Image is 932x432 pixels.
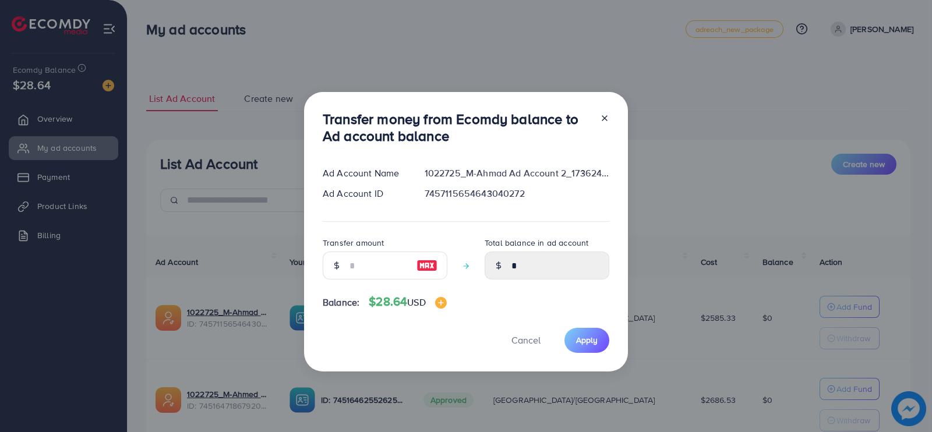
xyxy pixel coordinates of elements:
div: 7457115654643040272 [415,187,619,200]
img: image [435,297,447,309]
label: Total balance in ad account [485,237,588,249]
span: Cancel [511,334,541,346]
img: image [416,259,437,272]
label: Transfer amount [323,237,384,249]
button: Cancel [497,328,555,353]
div: Ad Account ID [313,187,415,200]
div: 1022725_M-Ahmad Ad Account 2_1736245040763 [415,167,619,180]
h3: Transfer money from Ecomdy balance to Ad account balance [323,111,591,144]
h4: $28.64 [369,295,446,309]
button: Apply [564,328,609,353]
span: Apply [576,334,598,346]
div: Ad Account Name [313,167,415,180]
span: Balance: [323,296,359,309]
span: USD [407,296,425,309]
